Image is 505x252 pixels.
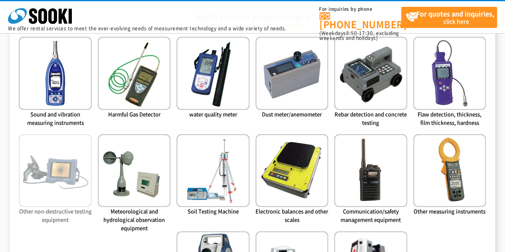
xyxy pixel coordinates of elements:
a: Electronic balances and other scales [255,134,328,225]
img: Meteorological and hydrological observation equipment [98,134,170,207]
font: [PHONE_NUMBER] [319,17,407,31]
font: Sound and vibration measuring instruments [27,110,84,126]
font: , excluding weekends and holidays) [319,30,399,42]
a: [PHONE_NUMBER] [319,12,401,29]
a: Communication/safety management equipment [334,134,407,225]
font: Harmful Gas Detector [108,110,160,118]
a: Harmful Gas Detector [98,37,170,119]
font: 8:50 [346,30,357,37]
img: Communication/safety management equipment [334,134,407,207]
img: Flaw detection, thickness, film thickness, hardness [413,37,486,109]
font: 17:30 [359,30,373,37]
font: (Weekdays [319,30,346,37]
font: - [357,30,359,37]
a: For quotes and inquiries,click here [401,7,497,28]
font: Electronic balances and other scales [255,207,328,223]
a: Meteorological and hydrological observation equipment [98,134,170,234]
font: Other measuring instruments [414,207,485,215]
a: Flaw detection, thickness, film thickness, hardness [413,37,486,128]
font: click here [444,17,469,25]
img: water quality meter [176,37,249,109]
font: Dust meter/anemometer [262,110,322,118]
font: Soil Testing Machine [188,207,239,215]
img: Sound and vibration measuring instruments [19,37,91,109]
font: We offer rental services to meet the ever-evolving needs of measurement technology and a wide var... [8,25,286,32]
img: Rebar detection and concrete testing [334,37,407,109]
font: water quality meter [189,110,237,118]
a: Soil Testing Machine [176,134,249,217]
a: Rebar detection and concrete testing [334,37,407,128]
font: Meteorological and hydrological observation equipment [103,207,165,232]
font: Communication/safety management equipment [341,207,401,223]
font: For quotes and inquiries, [416,9,494,18]
font: Other non-destructive testing equipment [19,207,92,223]
img: Harmful Gas Detector [98,37,170,109]
img: Electronic balances and other scales [255,134,328,207]
a: water quality meter [176,37,249,119]
font: Rebar detection and concrete testing [335,110,407,126]
a: Sound and vibration measuring instruments [19,37,91,128]
font: For inquiries by phone [319,6,372,12]
img: Dust meter/anemometer [255,37,328,109]
a: Other non-destructive testing equipment [19,134,91,225]
img: Soil Testing Machine [176,134,249,207]
img: Other non-destructive testing equipment [19,134,91,207]
a: Other measuring instruments [413,134,486,217]
img: Other measuring instruments [413,134,486,207]
font: Flaw detection, thickness, film thickness, hardness [418,110,481,126]
a: Dust meter/anemometer [255,37,328,119]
